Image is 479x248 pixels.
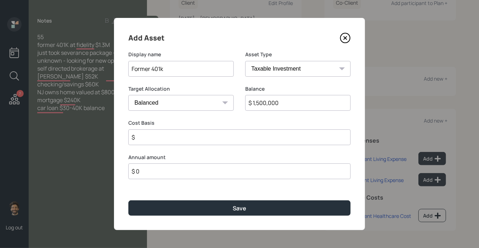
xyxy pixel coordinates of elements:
[128,32,165,44] h4: Add Asset
[128,85,234,92] label: Target Allocation
[128,200,351,216] button: Save
[245,51,351,58] label: Asset Type
[128,154,351,161] label: Annual amount
[128,51,234,58] label: Display name
[245,85,351,92] label: Balance
[128,119,351,127] label: Cost Basis
[233,204,246,212] div: Save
